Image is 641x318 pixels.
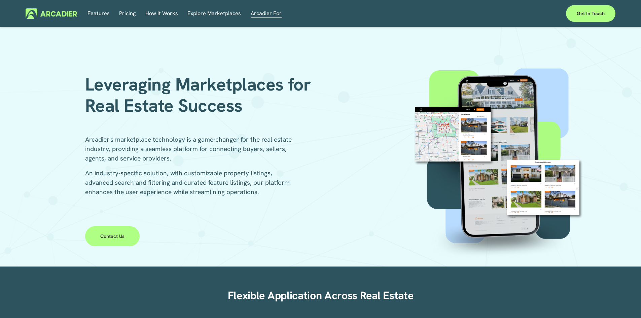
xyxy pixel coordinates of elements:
img: Arcadier [26,8,77,19]
span: How It Works [145,9,178,18]
p: Arcadier's marketplace technology is a game-changer for the real estate industry, providing a sea... [85,135,298,163]
a: Explore Marketplaces [187,8,241,19]
a: Get in touch [566,5,615,22]
a: Pricing [119,8,136,19]
a: folder dropdown [251,8,282,19]
span: Arcadier For [251,9,282,18]
h1: Leveraging Marketplaces for Real Estate Success [85,74,318,116]
a: Contact Us [85,226,140,246]
a: folder dropdown [145,8,178,19]
a: Features [87,8,110,19]
h2: Flexible Application Across Real Estate [206,289,435,303]
p: An industry-specific solution, with customizable property listings, advanced search and filtering... [85,169,298,197]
